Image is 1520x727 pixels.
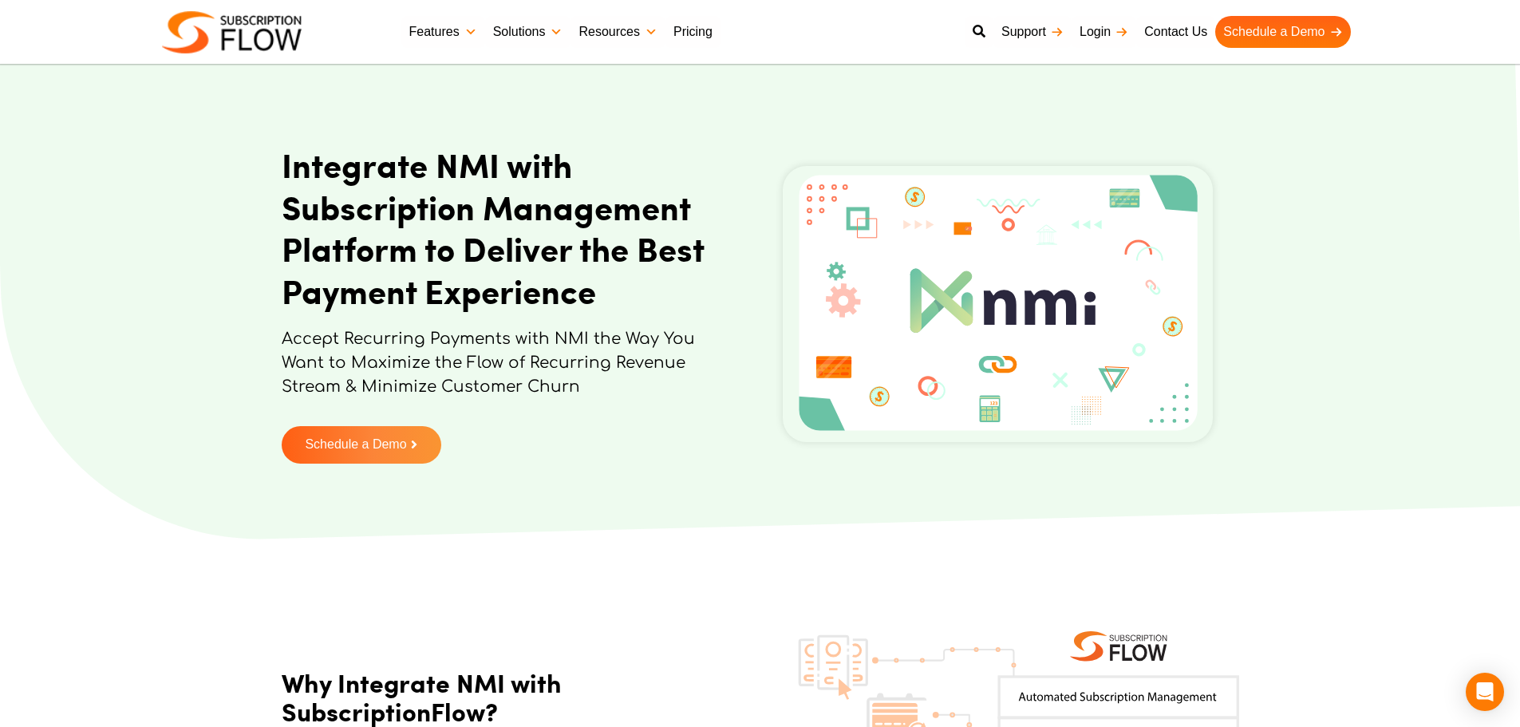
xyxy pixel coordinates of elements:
a: Support [993,16,1072,48]
a: Login [1072,16,1136,48]
a: Contact Us [1136,16,1215,48]
a: Resources [570,16,665,48]
img: Subscriptionflow [162,11,302,53]
a: Schedule a Demo [282,426,441,464]
h1: Integrate NMI with Subscription Management Platform to Deliver the Best Payment Experience [282,144,717,311]
h2: Why Integrate NMI with SubscriptionFlow? [282,668,740,727]
a: Schedule a Demo [1215,16,1350,48]
a: Solutions [485,16,571,48]
p: Accept Recurring Payments with NMI the Way You Want to Maximize the Flow of Recurring Revenue Str... [282,327,717,415]
div: Open Intercom Messenger [1466,673,1504,711]
span: Schedule a Demo [305,438,406,452]
a: Features [401,16,485,48]
a: Pricing [665,16,721,48]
